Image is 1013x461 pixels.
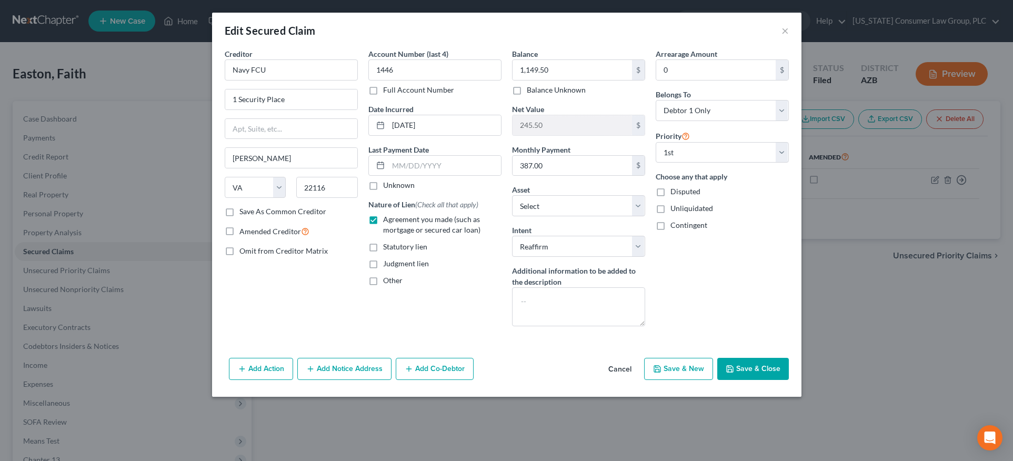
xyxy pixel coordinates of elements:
input: 0.00 [513,115,632,135]
label: Account Number (last 4) [368,48,448,59]
span: Omit from Creditor Matrix [239,246,328,255]
label: Nature of Lien [368,199,478,210]
input: MM/DD/YYYY [388,156,501,176]
span: Amended Creditor [239,227,301,236]
button: Save & New [644,358,713,380]
button: Save & Close [717,358,789,380]
input: 0.00 [656,60,776,80]
input: Enter address... [225,89,357,109]
label: Monthly Payment [512,144,570,155]
button: Add Notice Address [297,358,392,380]
button: Cancel [600,359,640,380]
span: Creditor [225,49,253,58]
button: × [781,24,789,37]
input: Search creditor by name... [225,59,358,81]
label: Net Value [512,104,544,115]
label: Balance Unknown [527,85,586,95]
div: $ [776,60,788,80]
span: Belongs To [656,90,691,99]
label: Last Payment Date [368,144,429,155]
div: $ [632,60,645,80]
label: Save As Common Creditor [239,206,326,217]
label: Full Account Number [383,85,454,95]
label: Intent [512,225,531,236]
span: Other [383,276,403,285]
label: Additional information to be added to the description [512,265,645,287]
div: Open Intercom Messenger [977,425,1002,450]
div: $ [632,156,645,176]
input: 0.00 [513,156,632,176]
input: Enter zip... [296,177,358,198]
span: (Check all that apply) [415,200,478,209]
label: Balance [512,48,538,59]
span: Asset [512,185,530,194]
span: Contingent [670,221,707,229]
label: Unknown [383,180,415,191]
input: MM/DD/YYYY [388,115,501,135]
input: 0.00 [513,60,632,80]
input: Enter city... [225,148,357,168]
label: Date Incurred [368,104,414,115]
span: Statutory lien [383,242,427,251]
label: Priority [656,129,690,142]
label: Arrearage Amount [656,48,717,59]
span: Agreement you made (such as mortgage or secured car loan) [383,215,480,234]
input: Apt, Suite, etc... [225,119,357,139]
span: Unliquidated [670,204,713,213]
span: Judgment lien [383,259,429,268]
div: Edit Secured Claim [225,23,316,38]
span: Disputed [670,187,700,196]
label: Choose any that apply [656,171,789,182]
button: Add Co-Debtor [396,358,474,380]
button: Add Action [229,358,293,380]
div: $ [632,115,645,135]
input: XXXX [368,59,502,81]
